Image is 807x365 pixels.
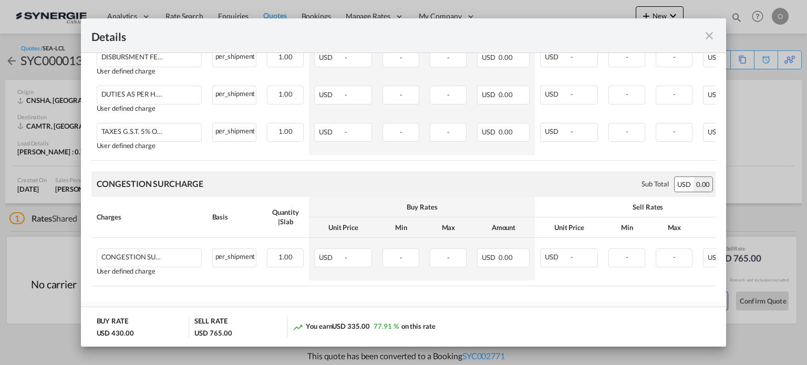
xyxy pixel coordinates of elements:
[499,253,513,262] span: 0.00
[314,202,530,212] div: Buy Rates
[673,253,676,261] span: -
[97,142,202,150] div: User defined charge
[482,128,497,136] span: USD
[194,316,227,328] div: SELL RATE
[642,179,669,189] div: Sub Total
[101,253,164,261] div: CONGESTION SURCHARGE Please note that due to global port congestion, many ocean carriers have app...
[400,53,402,61] span: -
[400,253,402,262] span: -
[374,322,398,330] span: 77.91 %
[319,253,343,262] span: USD
[482,90,497,99] span: USD
[213,86,256,99] div: per_shipment
[708,53,721,61] span: USD
[703,29,716,42] md-icon: icon-close fg-AAA8AD m-0 cursor
[293,322,303,332] md-icon: icon-trending-up
[212,212,257,222] div: Basis
[319,90,343,99] span: USD
[708,128,721,136] span: USD
[400,90,402,99] span: -
[545,127,569,135] span: USD
[571,53,573,61] span: -
[101,53,164,61] div: DISBURSMENT FEE 3% OF APPLICABLE DUTIES AND TAXES MIN $25
[278,53,293,61] span: 1.00
[278,253,293,261] span: 1.00
[81,18,727,347] md-dialog: Port of Loading ...
[447,253,450,262] span: -
[194,328,232,338] div: USD 765.00
[345,53,347,61] span: -
[708,253,721,262] span: USD
[97,67,202,75] div: User defined charge
[571,127,573,135] span: -
[499,53,513,61] span: 0.00
[694,177,713,192] div: 0.00
[400,128,402,136] span: -
[97,105,202,112] div: User defined charge
[97,316,128,328] div: BUY RATE
[626,127,628,135] span: -
[97,328,134,338] div: USD 430.00
[603,217,650,238] th: Min
[499,90,513,99] span: 0.00
[482,53,497,61] span: USD
[267,207,304,226] div: Quantity | Slab
[213,249,256,262] div: per_shipment
[319,53,343,61] span: USD
[626,253,628,261] span: -
[332,322,369,330] span: USD 335.00
[101,90,164,98] div: DUTIES AS PER H.S. CODE
[626,90,628,98] span: -
[499,128,513,136] span: 0.00
[97,267,202,275] div: User defined charge
[91,29,654,42] div: Details
[708,90,721,99] span: USD
[535,217,603,238] th: Unit Price
[545,90,569,98] span: USD
[571,90,573,98] span: -
[293,321,435,332] div: You earn on this rate
[482,253,497,262] span: USD
[675,177,694,192] div: USD
[213,123,256,137] div: per_shipment
[278,127,293,135] span: 1.00
[345,90,347,99] span: -
[447,128,450,136] span: -
[278,90,293,98] span: 1.00
[545,53,569,61] span: USD
[472,217,535,238] th: Amount
[213,49,256,62] div: per_shipment
[425,217,472,238] th: Max
[101,128,164,135] div: TAXES G.S.T. 5% OF COMMERCIAL VALUE
[97,178,203,190] div: CONGESTION SURCHARGE
[319,128,343,136] span: USD
[650,217,698,238] th: Max
[673,127,676,135] span: -
[345,253,347,262] span: -
[571,253,573,261] span: -
[698,217,761,238] th: Amount
[540,202,756,212] div: Sell Rates
[673,90,676,98] span: -
[545,253,569,261] span: USD
[345,128,347,136] span: -
[447,90,450,99] span: -
[309,217,377,238] th: Unit Price
[377,217,425,238] th: Min
[97,212,202,222] div: Charges
[626,53,628,61] span: -
[673,53,676,61] span: -
[447,53,450,61] span: -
